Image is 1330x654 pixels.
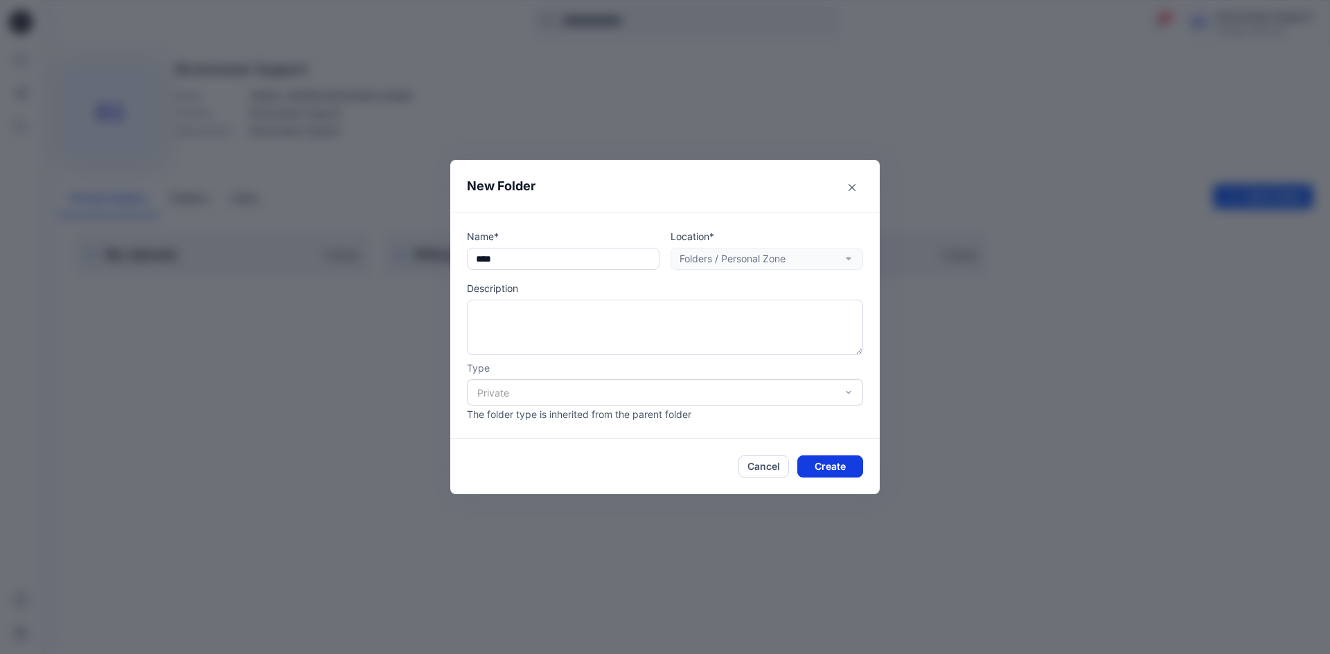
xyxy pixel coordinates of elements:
[467,407,863,421] p: The folder type is inherited from the parent folder
[467,281,863,296] p: Description
[467,361,863,375] p: Type
[738,455,789,478] button: Cancel
[841,176,863,199] button: Close
[797,455,863,478] button: Create
[467,229,659,244] p: Name*
[671,229,863,244] p: Location*
[450,160,880,212] header: New Folder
